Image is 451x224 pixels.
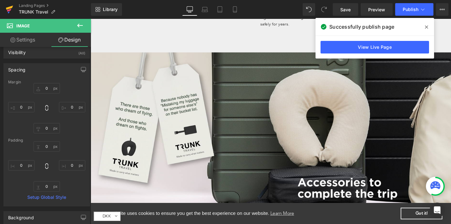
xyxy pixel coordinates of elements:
a: New Library [91,3,122,16]
input: 0 [59,160,85,171]
span: Publish [403,7,418,12]
a: learn more about cookies [188,200,215,210]
div: Padding [8,138,85,143]
span: Successfully publish page [329,23,394,31]
div: Spacing [8,64,25,72]
span: Library [103,7,118,12]
button: Redo [318,3,330,16]
a: Landing Pages [19,3,91,8]
div: (All) [78,46,85,57]
input: 0 [34,141,60,152]
a: Design [47,33,92,47]
div: Margin [8,80,85,84]
input: 0 [34,123,60,133]
button: More [436,3,448,16]
a: Desktop [182,3,197,16]
span: DKK [5,203,29,213]
a: Tablet [212,3,227,16]
input: 0 [59,102,85,112]
button: Publish [395,3,433,16]
a: View Live Page [321,41,429,53]
span: Save [340,6,351,13]
input: 0 [8,102,34,112]
input: 0 [34,83,60,93]
div: Open Intercom Messenger [430,203,445,218]
span: Preview [368,6,385,13]
a: Laptop [197,3,212,16]
a: Preview [361,3,393,16]
a: Setup Global Style [8,195,85,200]
span: Image [16,23,30,28]
span: This website uses cookies to ensure you get the best experience on our website. [9,200,326,210]
div: Background [8,211,34,220]
button: Undo [303,3,315,16]
input: 0 [8,160,34,171]
a: Mobile [227,3,242,16]
input: 0 [34,181,60,192]
span: TRUNK Travel [19,9,48,14]
div: Visibility [8,46,26,55]
a: dismiss cookie message [326,199,370,211]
